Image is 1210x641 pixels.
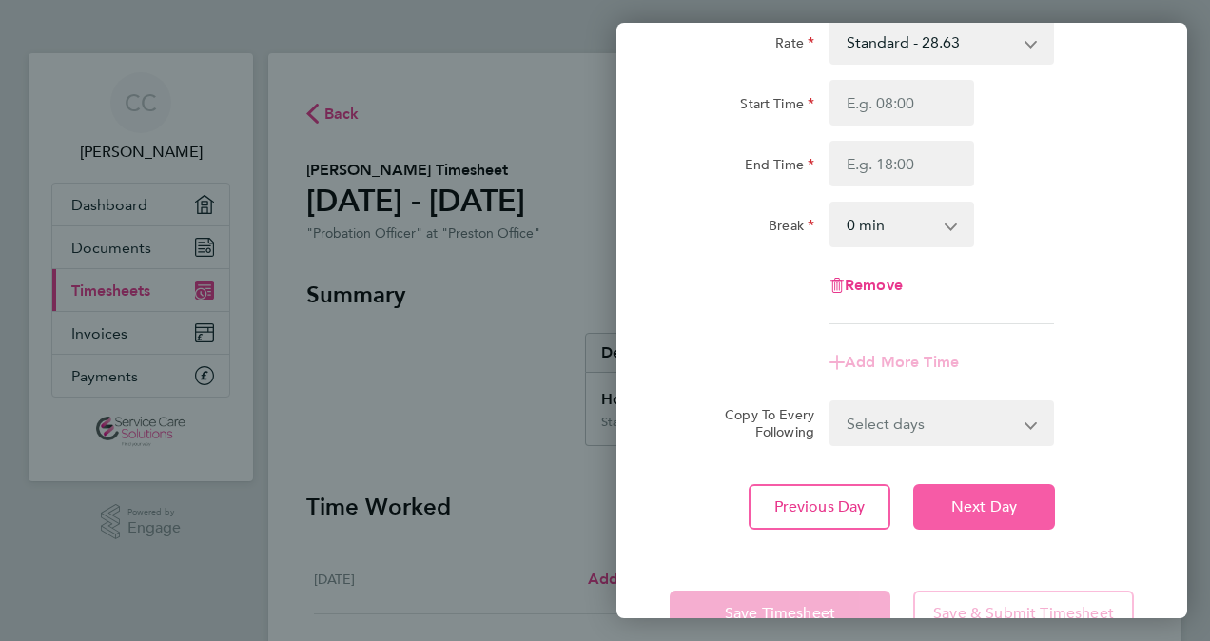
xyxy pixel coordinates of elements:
[769,217,814,240] label: Break
[913,484,1055,530] button: Next Day
[829,141,974,186] input: E.g. 18:00
[749,484,890,530] button: Previous Day
[775,34,814,57] label: Rate
[710,406,814,440] label: Copy To Every Following
[829,278,903,293] button: Remove
[774,497,866,516] span: Previous Day
[740,95,814,118] label: Start Time
[745,156,814,179] label: End Time
[951,497,1017,516] span: Next Day
[845,276,903,294] span: Remove
[829,80,974,126] input: E.g. 08:00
